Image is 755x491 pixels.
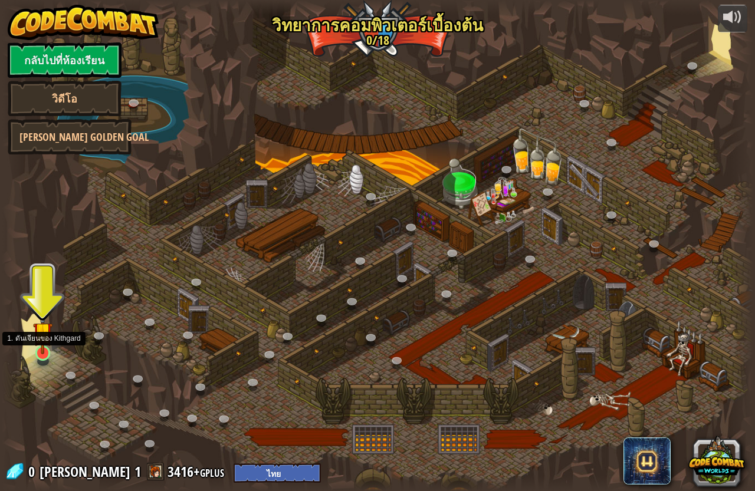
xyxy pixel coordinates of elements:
img: level-banner-started.png [33,309,52,354]
a: [PERSON_NAME] Golden Goal [8,119,132,154]
a: กลับไปที่ห้องเรียน [8,42,122,78]
span: 0 [28,462,38,481]
span: [PERSON_NAME] [40,462,130,482]
a: 3416+gplus [168,462,228,481]
span: 1 [134,462,141,481]
button: ปรับระดับเสียง [718,5,747,32]
a: วิดีโอ [8,81,122,116]
img: CodeCombat - Learn how to code by playing a game [8,5,159,40]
